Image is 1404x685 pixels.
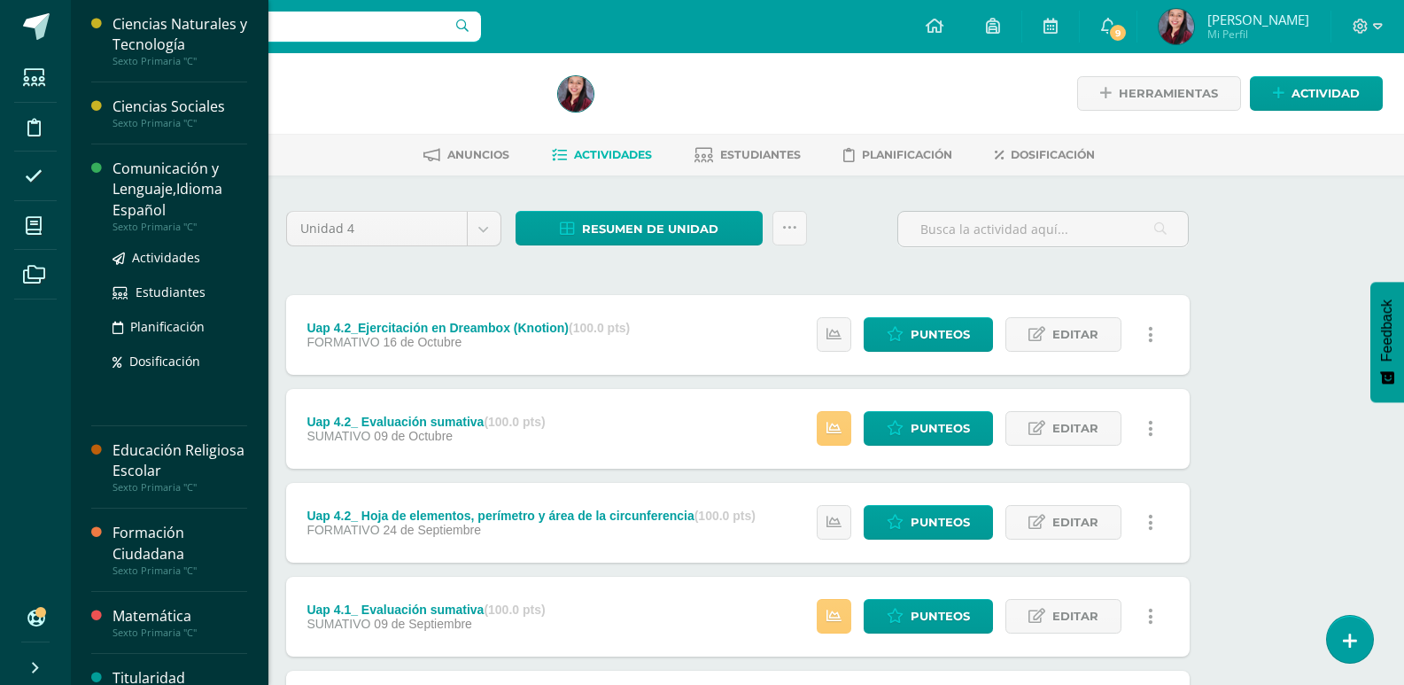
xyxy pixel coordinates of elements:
[911,600,970,633] span: Punteos
[1159,9,1194,44] img: a202e39fcda710650a8c2a2442658e7e.png
[864,411,993,446] a: Punteos
[112,282,247,302] a: Estudiantes
[1292,77,1360,110] span: Actividad
[112,55,247,67] div: Sexto Primaria "C"
[423,141,509,169] a: Anuncios
[1379,300,1395,362] span: Feedback
[447,148,509,161] span: Anuncios
[383,523,481,537] span: 24 de Septiembre
[306,429,370,443] span: SUMATIVO
[569,321,630,335] strong: (100.0 pts)
[1207,11,1309,28] span: [PERSON_NAME]
[112,247,247,268] a: Actividades
[1052,506,1098,539] span: Editar
[112,351,247,371] a: Dosificación
[112,14,247,67] a: Ciencias Naturales y TecnologíaSexto Primaria "C"
[383,335,462,349] span: 16 de Octubre
[1077,76,1241,111] a: Herramientas
[112,523,247,576] a: Formación CiudadanaSexto Primaria "C"
[694,141,801,169] a: Estudiantes
[129,353,200,370] span: Dosificación
[112,159,247,220] div: Comunicación y Lenguaje,Idioma Español
[484,603,545,617] strong: (100.0 pts)
[1119,77,1218,110] span: Herramientas
[1052,318,1098,351] span: Editar
[374,429,453,443] span: 09 de Octubre
[112,316,247,337] a: Planificación
[130,318,205,335] span: Planificación
[82,12,481,42] input: Busca un usuario...
[112,440,247,494] a: Educación Religiosa EscolarSexto Primaria "C"
[516,211,763,245] a: Resumen de unidad
[995,141,1095,169] a: Dosificación
[1250,76,1383,111] a: Actividad
[112,606,247,627] div: Matemática
[136,284,206,300] span: Estudiantes
[300,212,454,245] span: Unidad 4
[694,509,756,523] strong: (100.0 pts)
[112,481,247,494] div: Sexto Primaria "C"
[112,159,247,232] a: Comunicación y Lenguaje,Idioma EspañolSexto Primaria "C"
[1370,282,1404,402] button: Feedback - Mostrar encuesta
[306,321,630,335] div: Uap 4.2_Ejercitación en Dreambox (Knotion)
[862,148,952,161] span: Planificación
[1052,412,1098,445] span: Editar
[898,212,1188,246] input: Busca la actividad aquí...
[864,505,993,540] a: Punteos
[558,76,593,112] img: a202e39fcda710650a8c2a2442658e7e.png
[112,523,247,564] div: Formación Ciudadana
[484,415,545,429] strong: (100.0 pts)
[864,317,993,352] a: Punteos
[1207,27,1309,42] span: Mi Perfil
[112,564,247,577] div: Sexto Primaria "C"
[720,148,801,161] span: Estudiantes
[138,73,537,97] h1: Matemática
[306,617,370,631] span: SUMATIVO
[1108,23,1128,43] span: 9
[1052,600,1098,633] span: Editar
[911,318,970,351] span: Punteos
[112,627,247,639] div: Sexto Primaria "C"
[306,603,545,617] div: Uap 4.1_ Evaluación sumativa
[374,617,472,631] span: 09 de Septiembre
[112,97,247,117] div: Ciencias Sociales
[306,523,379,537] span: FORMATIVO
[112,117,247,129] div: Sexto Primaria "C"
[306,415,545,429] div: Uap 4.2_ Evaluación sumativa
[132,249,200,266] span: Actividades
[138,97,537,114] div: Sexto Primaria 'C'
[112,606,247,639] a: MatemáticaSexto Primaria "C"
[112,14,247,55] div: Ciencias Naturales y Tecnología
[552,141,652,169] a: Actividades
[574,148,652,161] span: Actividades
[287,212,500,245] a: Unidad 4
[306,335,379,349] span: FORMATIVO
[911,412,970,445] span: Punteos
[843,141,952,169] a: Planificación
[864,599,993,634] a: Punteos
[306,509,756,523] div: Uap 4.2_ Hoja de elementos, perímetro y área de la circunferencia
[911,506,970,539] span: Punteos
[112,221,247,233] div: Sexto Primaria "C"
[112,97,247,129] a: Ciencias SocialesSexto Primaria "C"
[112,440,247,481] div: Educación Religiosa Escolar
[582,213,718,245] span: Resumen de unidad
[1011,148,1095,161] span: Dosificación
